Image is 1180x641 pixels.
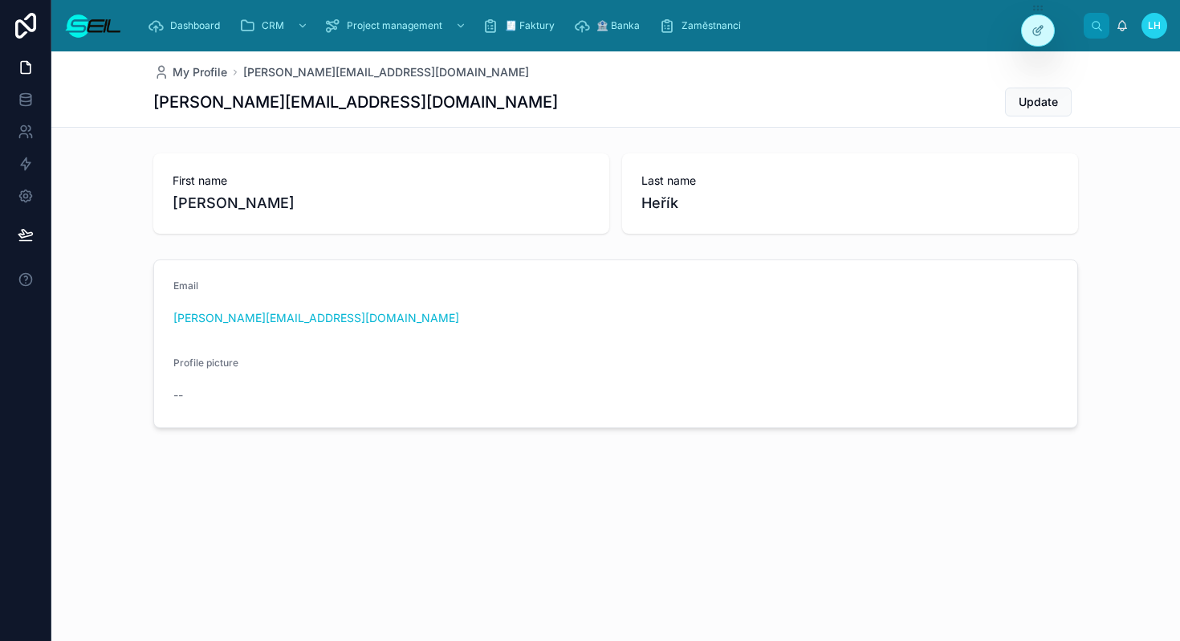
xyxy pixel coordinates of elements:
[173,173,590,189] span: First name
[1019,94,1058,110] span: Update
[478,11,566,40] a: 🧾 Faktury
[153,91,558,113] h1: [PERSON_NAME][EMAIL_ADDRESS][DOMAIN_NAME]
[234,11,316,40] a: CRM
[173,357,238,369] span: Profile picture
[641,173,1059,189] span: Last name
[173,310,459,326] a: [PERSON_NAME][EMAIL_ADDRESS][DOMAIN_NAME]
[569,11,651,40] a: 🏦 Banka
[319,11,474,40] a: Project management
[173,387,183,403] span: --
[654,11,752,40] a: Zaměstnanci
[170,19,220,32] span: Dashboard
[143,11,231,40] a: Dashboard
[243,64,529,80] a: [PERSON_NAME][EMAIL_ADDRESS][DOMAIN_NAME]
[135,8,1084,43] div: scrollable content
[173,280,198,292] span: Email
[262,19,284,32] span: CRM
[153,64,227,80] a: My Profile
[347,19,442,32] span: Project management
[173,64,227,80] span: My Profile
[1148,19,1161,32] span: LH
[596,19,640,32] span: 🏦 Banka
[173,192,590,214] span: [PERSON_NAME]
[682,19,741,32] span: Zaměstnanci
[1005,88,1072,116] button: Update
[641,192,1059,214] span: Heřík
[505,19,555,32] span: 🧾 Faktury
[64,13,122,39] img: App logo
